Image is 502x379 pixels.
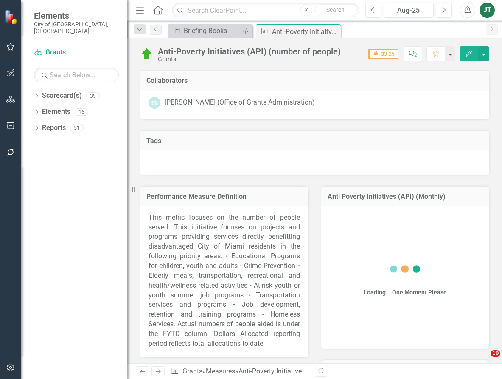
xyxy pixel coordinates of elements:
div: Anti-Poverty Initiatives (API) (number of people) [272,26,339,37]
div: Anti-Poverty Initiatives (API) (number of people) [238,367,381,375]
div: 16 [75,108,88,116]
span: Elements [34,11,119,21]
button: Search [314,4,357,16]
button: Aug-25 [384,3,434,18]
h3: Tags [146,137,483,145]
input: Search Below... [34,68,119,82]
button: JT [480,3,495,18]
div: Aug-25 [387,6,431,16]
div: Loading... One Moment Please [364,288,447,297]
h3: Performance Measure Definition [146,193,302,201]
div: 51 [70,124,84,132]
div: [PERSON_NAME] (Office of Grants Administration) [165,98,315,107]
a: Measures [206,367,235,375]
a: Scorecard(s) [42,91,82,101]
small: City of [GEOGRAPHIC_DATA], [GEOGRAPHIC_DATA] [34,21,119,35]
a: Grants [182,367,202,375]
div: DG [149,97,160,109]
a: Grants [34,48,119,57]
img: On Target [140,47,154,61]
iframe: Intercom live chat [473,350,494,371]
div: Anti-Poverty Initiatives (API) (number of people) [158,47,341,56]
h3: Anti Poverty Initiatives (API) (Monthly) [328,193,483,201]
a: Briefing Books [170,25,240,36]
div: 39 [86,92,100,99]
span: Q3-25 [368,49,398,59]
h3: Collaborators [146,77,483,85]
div: Briefing Books [184,25,240,36]
p: This metric focuses on the number of people served. This initiative focuses on projects and progr... [149,213,300,349]
a: Elements [42,107,70,117]
a: Reports [42,123,66,133]
input: Search ClearPoint... [172,3,359,18]
img: ClearPoint Strategy [3,9,20,25]
div: Grants [158,56,341,62]
div: » » [170,367,308,376]
span: Search [326,6,345,13]
span: 10 [491,350,500,357]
